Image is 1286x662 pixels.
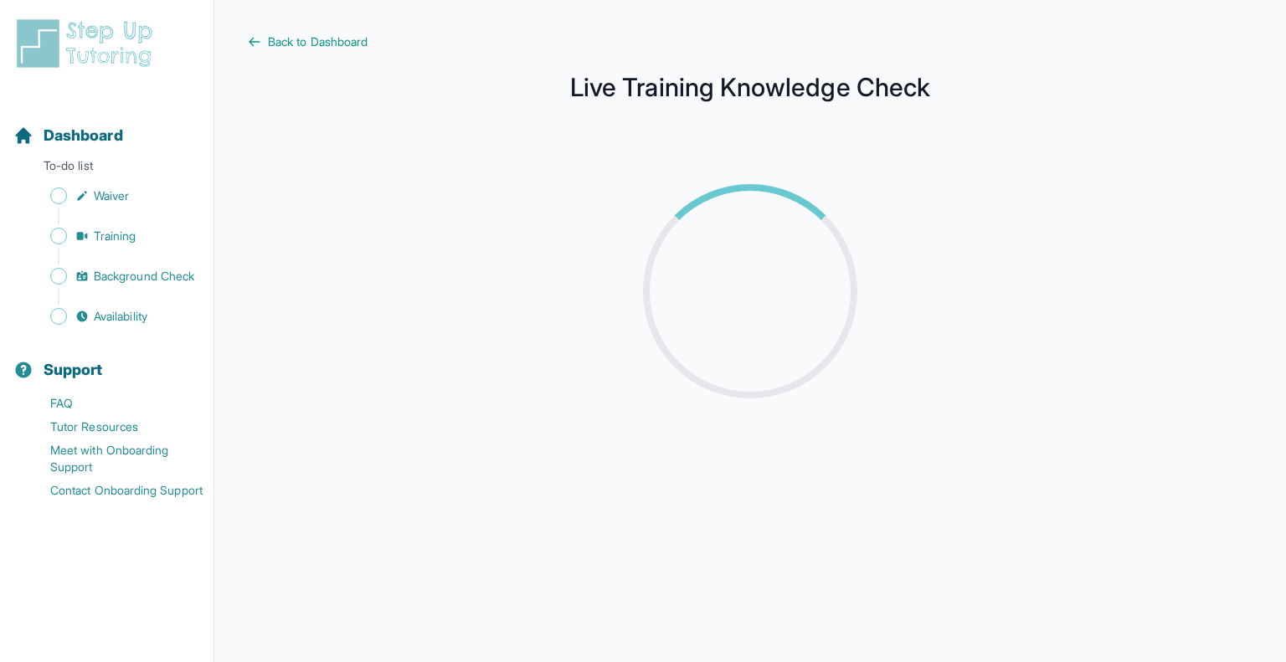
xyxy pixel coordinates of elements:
[13,224,213,248] a: Training
[13,124,123,147] a: Dashboard
[248,33,1253,50] a: Back to Dashboard
[94,308,147,325] span: Availability
[94,268,194,285] span: Background Check
[13,305,213,328] a: Availability
[7,331,207,388] button: Support
[94,228,136,244] span: Training
[248,77,1253,97] h1: Live Training Knowledge Check
[44,124,123,147] span: Dashboard
[13,17,162,70] img: logo
[7,97,207,154] button: Dashboard
[94,187,129,204] span: Waiver
[13,392,213,415] a: FAQ
[13,479,213,502] a: Contact Onboarding Support
[268,33,368,50] span: Back to Dashboard
[13,184,213,208] a: Waiver
[7,157,207,181] p: To-do list
[44,358,103,382] span: Support
[13,415,213,439] a: Tutor Resources
[13,439,213,479] a: Meet with Onboarding Support
[13,264,213,288] a: Background Check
